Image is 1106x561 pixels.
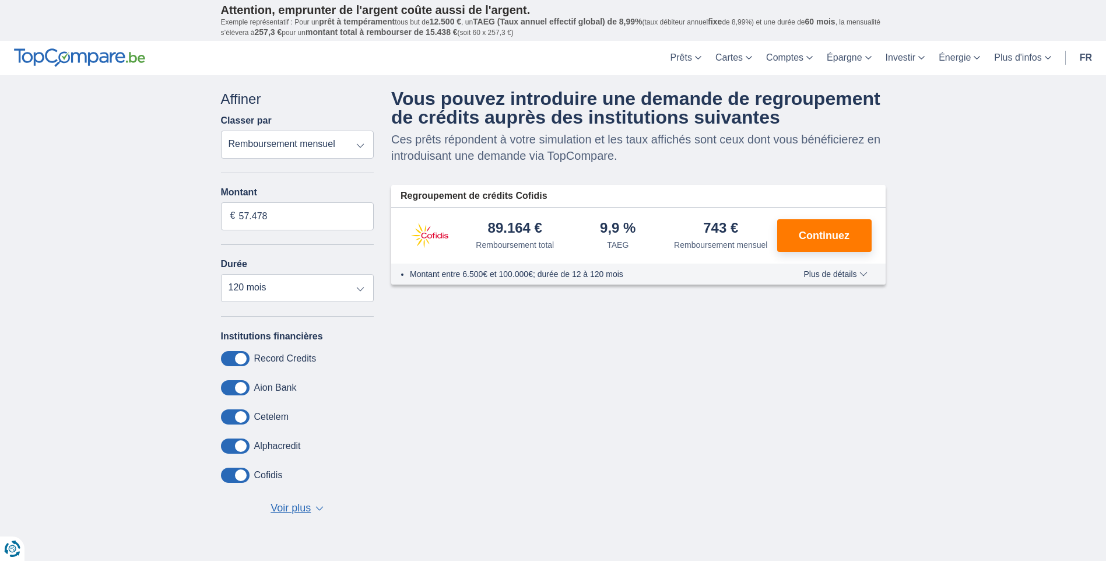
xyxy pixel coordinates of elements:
p: Exemple représentatif : Pour un tous but de , un (taux débiteur annuel de 8,99%) et une durée de ... [221,17,886,38]
label: Record Credits [254,353,317,364]
a: Prêts [663,41,708,75]
label: Cetelem [254,412,289,422]
a: Comptes [759,41,820,75]
span: 257,3 € [255,27,282,37]
span: Voir plus [271,501,311,516]
p: Attention, emprunter de l'argent coûte aussi de l'argent. [221,3,886,17]
label: Institutions financières [221,331,323,342]
div: Remboursement mensuel [674,239,767,251]
span: montant total à rembourser de 15.438 € [306,27,458,37]
img: TopCompare [14,48,145,67]
span: Regroupement de crédits Cofidis [401,190,547,203]
a: Cartes [708,41,759,75]
a: Investir [879,41,932,75]
label: Alphacredit [254,441,301,451]
h4: Vous pouvez introduire une demande de regroupement de crédits auprès des institutions suivantes [391,89,886,127]
span: TAEG (Taux annuel effectif global) de 8,99% [473,17,642,26]
label: Classer par [221,115,272,126]
p: Ces prêts répondent à votre simulation et les taux affichés sont ceux dont vous bénéficierez en i... [391,131,886,164]
a: Épargne [820,41,879,75]
span: 60 mois [805,17,835,26]
div: Remboursement total [476,239,554,251]
span: € [230,209,236,223]
label: Montant [221,187,374,198]
span: ▼ [315,506,324,511]
button: Continuez [777,219,872,252]
div: Affiner [221,89,374,109]
a: Énergie [932,41,987,75]
div: 89.164 € [488,221,542,237]
a: Plus d'infos [987,41,1058,75]
button: Plus de détails [795,269,876,279]
span: Plus de détails [803,270,867,278]
div: TAEG [607,239,629,251]
div: 743 € [703,221,738,237]
label: Durée [221,259,247,269]
span: 12.500 € [430,17,462,26]
label: Aion Bank [254,383,297,393]
img: pret personnel Cofidis [401,221,459,250]
a: fr [1073,41,1099,75]
div: 9,9 % [600,221,635,237]
span: Continuez [799,230,849,241]
li: Montant entre 6.500€ et 100.000€; durée de 12 à 120 mois [410,268,770,280]
span: prêt à tempérament [319,17,395,26]
label: Cofidis [254,470,283,481]
button: Voir plus ▼ [267,500,327,517]
span: fixe [708,17,722,26]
